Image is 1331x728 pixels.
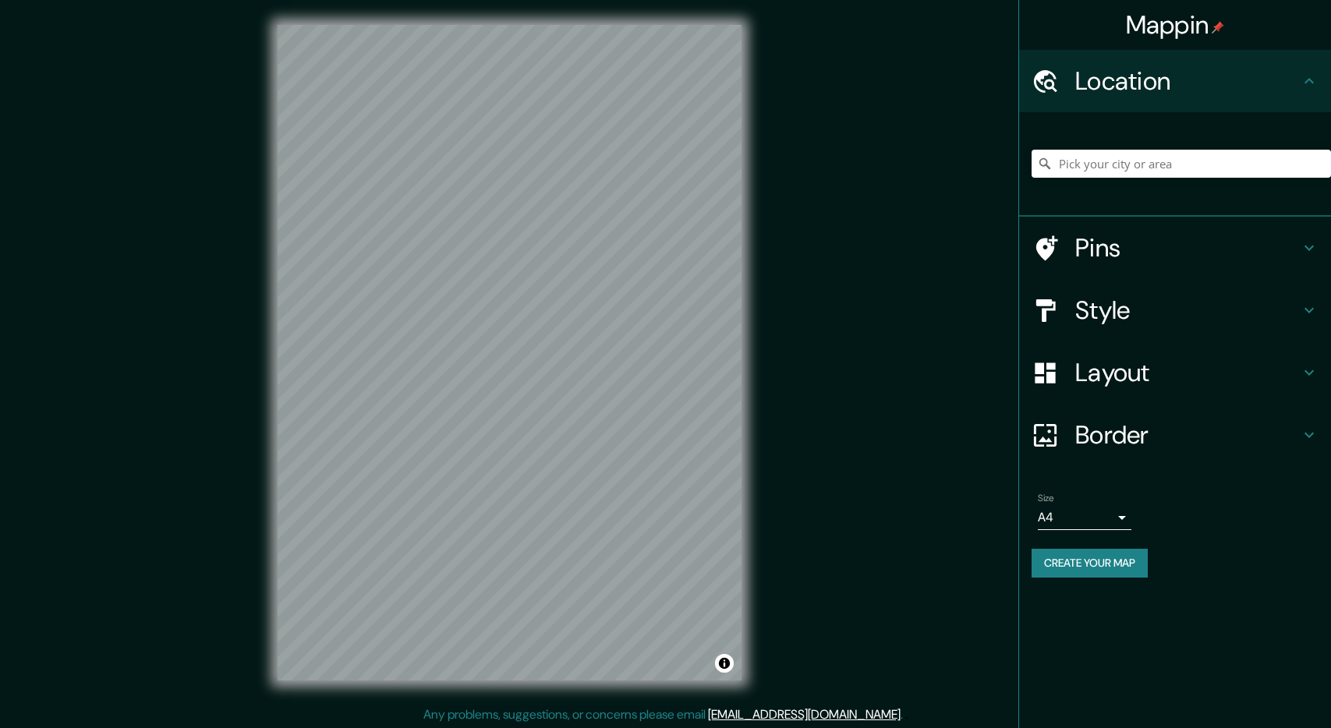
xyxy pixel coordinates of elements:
[278,25,742,680] canvas: Map
[1019,404,1331,466] div: Border
[1212,21,1224,34] img: pin-icon.png
[1038,492,1054,505] label: Size
[905,705,908,724] div: .
[1075,419,1300,451] h4: Border
[715,654,734,673] button: Toggle attribution
[1192,667,1314,711] iframe: Help widget launcher
[1032,549,1148,578] button: Create your map
[1032,150,1331,178] input: Pick your city or area
[1019,50,1331,112] div: Location
[1038,505,1131,530] div: A4
[1126,9,1225,41] h4: Mappin
[1075,65,1300,97] h4: Location
[423,705,903,724] p: Any problems, suggestions, or concerns please email .
[1019,279,1331,341] div: Style
[1019,217,1331,279] div: Pins
[708,706,901,723] a: [EMAIL_ADDRESS][DOMAIN_NAME]
[1075,357,1300,388] h4: Layout
[1075,295,1300,326] h4: Style
[903,705,905,724] div: .
[1019,341,1331,404] div: Layout
[1075,232,1300,263] h4: Pins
